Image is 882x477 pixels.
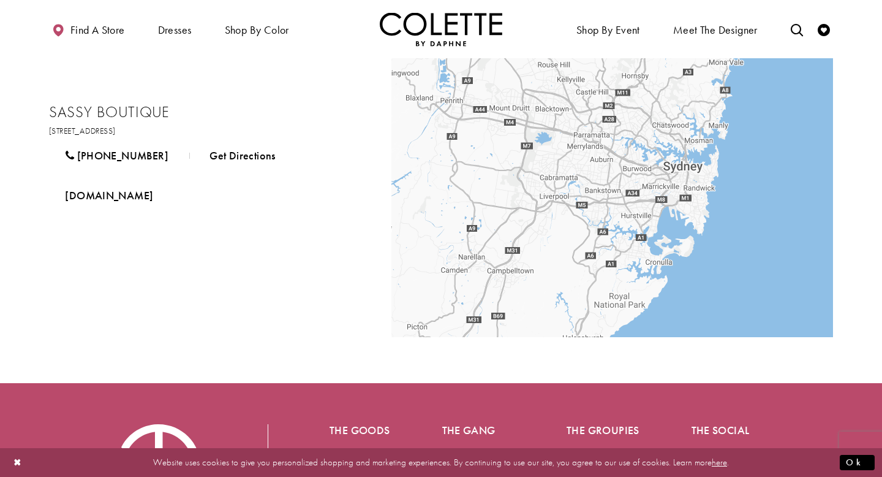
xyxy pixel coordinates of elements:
[49,103,367,121] h2: Sassy Boutique
[840,455,875,470] button: Submit Dialog
[77,148,168,162] span: [PHONE_NUMBER]
[391,58,833,337] div: Map with Store locations
[7,452,28,473] button: Close Dialog
[49,125,116,136] a: Opens in new tab
[209,148,275,162] span: Get Directions
[442,424,518,437] h5: The gang
[49,140,184,171] a: [PHONE_NUMBER]
[692,424,767,437] h5: The social
[712,456,727,468] a: here
[65,188,153,202] span: [DOMAIN_NAME]
[194,140,292,171] a: Get Directions
[567,424,643,437] h5: The groupies
[49,125,116,136] span: [STREET_ADDRESS]
[88,454,794,471] p: Website uses cookies to give you personalized shopping and marketing experiences. By continuing t...
[330,424,393,437] h5: The goods
[49,180,169,211] a: Opens in new tab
